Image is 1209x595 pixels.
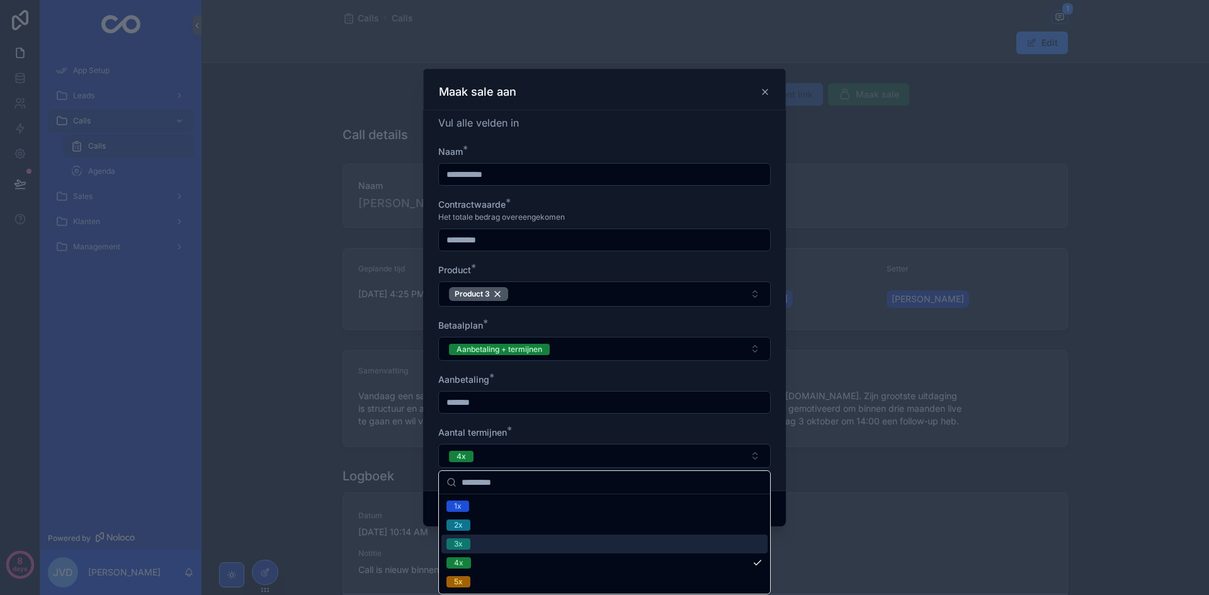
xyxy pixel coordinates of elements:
[439,84,516,99] h3: Maak sale aan
[454,519,463,531] div: 2x
[438,320,483,331] span: Betaalplan
[438,116,519,129] span: Vul alle velden in
[438,427,507,438] span: Aantal termijnen
[454,501,462,512] div: 1x
[438,146,463,157] span: Naam
[438,212,565,222] span: Het totale bedrag overeengekomen
[438,444,771,468] button: Select Button
[454,557,463,569] div: 4x
[438,337,771,361] button: Select Button
[439,494,770,594] div: Suggestions
[449,287,508,301] button: Unselect 2
[438,199,506,210] span: Contractwaarde
[457,451,466,462] div: 4x
[438,281,771,307] button: Select Button
[455,289,490,299] span: Product 3
[454,538,463,550] div: 3x
[438,374,489,385] span: Aanbetaling
[457,344,542,355] div: Aanbetaling + termijnen
[438,264,471,275] span: Product
[454,576,463,587] div: 5x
